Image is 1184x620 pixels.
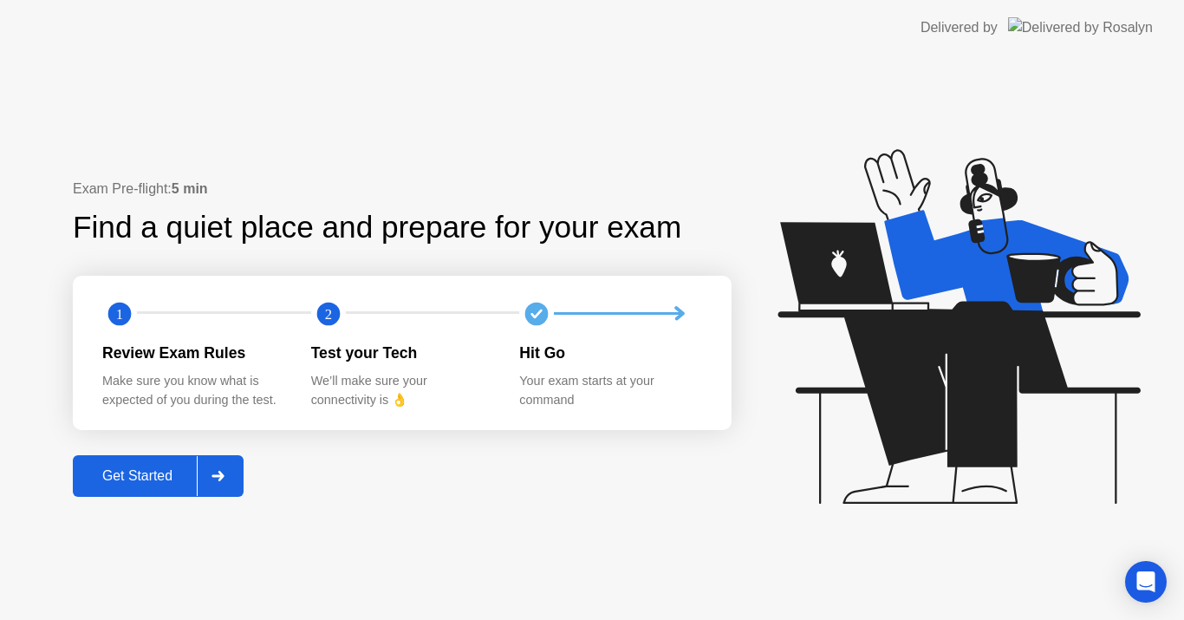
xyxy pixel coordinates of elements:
[519,372,700,409] div: Your exam starts at your command
[78,468,197,484] div: Get Started
[519,342,700,364] div: Hit Go
[325,305,332,322] text: 2
[73,179,732,199] div: Exam Pre-flight:
[1125,561,1167,603] div: Open Intercom Messenger
[102,342,283,364] div: Review Exam Rules
[311,372,492,409] div: We’ll make sure your connectivity is 👌
[116,305,123,322] text: 1
[921,17,998,38] div: Delivered by
[172,181,208,196] b: 5 min
[73,205,684,251] div: Find a quiet place and prepare for your exam
[311,342,492,364] div: Test your Tech
[102,372,283,409] div: Make sure you know what is expected of you during the test.
[1008,17,1153,37] img: Delivered by Rosalyn
[73,455,244,497] button: Get Started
